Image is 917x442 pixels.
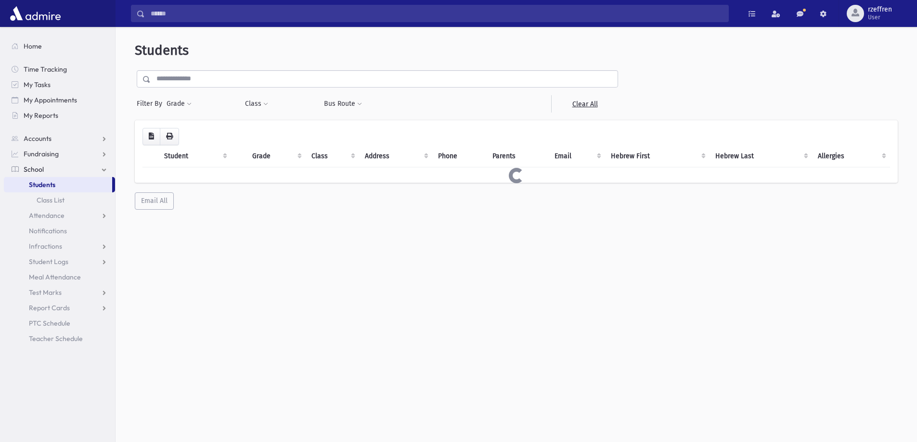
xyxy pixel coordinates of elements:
a: Report Cards [4,300,115,316]
th: Class [306,145,360,167]
a: Student Logs [4,254,115,269]
span: My Tasks [24,80,51,89]
button: Grade [166,95,192,113]
span: Filter By [137,99,166,109]
a: Class List [4,192,115,208]
th: Address [359,145,432,167]
th: Hebrew Last [710,145,813,167]
th: Phone [432,145,487,167]
a: Time Tracking [4,62,115,77]
a: My Appointments [4,92,115,108]
button: CSV [142,128,160,145]
th: Student [158,145,231,167]
a: Clear All [551,95,618,113]
th: Parents [487,145,549,167]
a: Home [4,38,115,54]
a: Fundraising [4,146,115,162]
span: My Reports [24,111,58,120]
th: Hebrew First [605,145,709,167]
span: PTC Schedule [29,319,70,328]
th: Grade [246,145,305,167]
a: Meal Attendance [4,269,115,285]
span: Meal Attendance [29,273,81,281]
span: Notifications [29,227,67,235]
span: Students [135,42,189,58]
a: My Tasks [4,77,115,92]
th: Allergies [812,145,890,167]
a: School [4,162,115,177]
span: Accounts [24,134,52,143]
span: User [868,13,892,21]
a: Infractions [4,239,115,254]
span: Student Logs [29,257,68,266]
span: Students [29,180,55,189]
span: School [24,165,44,174]
a: Attendance [4,208,115,223]
button: Print [160,128,179,145]
img: AdmirePro [8,4,63,23]
span: Report Cards [29,303,70,312]
span: Attendance [29,211,65,220]
span: My Appointments [24,96,77,104]
a: Notifications [4,223,115,239]
th: Email [549,145,605,167]
a: Students [4,177,112,192]
button: Email All [135,192,174,210]
span: rzeffren [868,6,892,13]
span: Fundraising [24,150,59,158]
a: Test Marks [4,285,115,300]
input: Search [145,5,728,22]
a: PTC Schedule [4,316,115,331]
button: Bus Route [323,95,362,113]
span: Test Marks [29,288,62,297]
span: Infractions [29,242,62,251]
a: My Reports [4,108,115,123]
a: Teacher Schedule [4,331,115,346]
span: Teacher Schedule [29,334,83,343]
span: Time Tracking [24,65,67,74]
a: Accounts [4,131,115,146]
span: Home [24,42,42,51]
button: Class [245,95,269,113]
